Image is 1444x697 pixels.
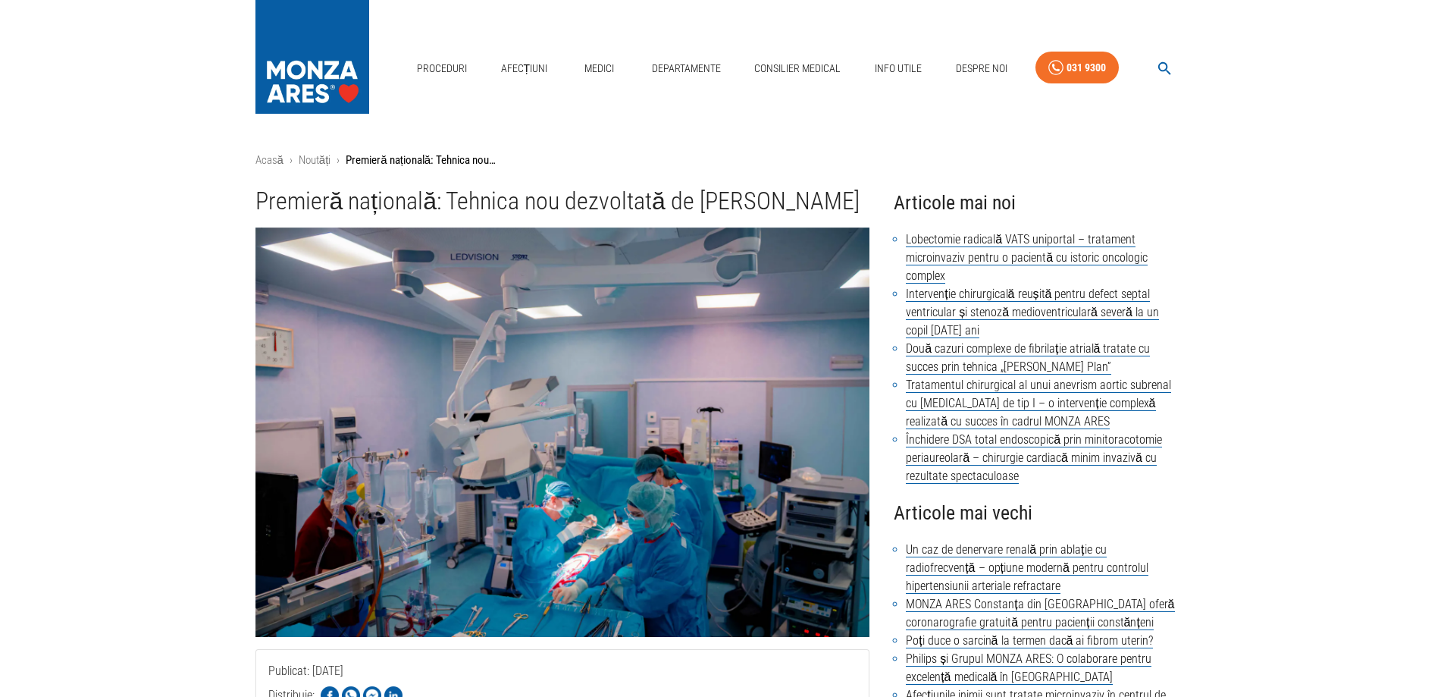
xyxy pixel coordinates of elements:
a: Un caz de denervare renală prin ablație cu radiofrecvență – opțiune modernă pentru controlul hipe... [906,542,1148,594]
p: Premieră națională: Tehnica nou dezvoltată de [PERSON_NAME] [346,152,497,169]
a: Consilier Medical [748,53,847,84]
a: Proceduri [411,53,473,84]
a: Info Utile [869,53,928,84]
a: Tratamentul chirurgical al unui anevrism aortic subrenal cu [MEDICAL_DATA] de tip I – o intervenț... [906,378,1171,429]
a: MONZA ARES Constanța din [GEOGRAPHIC_DATA] oferă coronarografie gratuită pentru pacienții constăn... [906,597,1174,630]
a: Poți duce o sarcină la termen dacă ai fibrom uterin? [906,633,1153,648]
a: Departamente [646,53,727,84]
li: › [337,152,340,169]
h4: Articole mai noi [894,187,1189,218]
img: Premieră națională: Tehnica nou dezvoltată de dr. Theodor Cebotaru [255,228,870,637]
nav: breadcrumb [255,152,1189,169]
a: Două cazuri complexe de fibrilație atrială tratate cu succes prin tehnica „[PERSON_NAME] Plan” [906,341,1150,375]
h1: Premieră națională: Tehnica nou dezvoltată de [PERSON_NAME] [255,187,870,215]
a: Philips și Grupul MONZA ARES: O colaborare pentru excelență medicală în [GEOGRAPHIC_DATA] [906,651,1151,685]
a: Intervenție chirurgicală reușită pentru defect septal ventricular și stenoză medioventriculară se... [906,287,1159,338]
a: Afecțiuni [495,53,554,84]
h4: Articole mai vechi [894,498,1189,529]
a: Medici [575,53,624,84]
a: Noutăți [299,153,331,167]
a: Despre Noi [950,53,1013,84]
a: 031 9300 [1035,52,1119,84]
a: Închidere DSA total endoscopică prin minitoracotomie periaureolară – chirurgie cardiacă minim inv... [906,432,1162,484]
li: › [290,152,293,169]
div: 031 9300 [1067,58,1106,77]
a: Lobectomie radicală VATS uniportal – tratament microinvaziv pentru o pacientă cu istoric oncologi... [906,232,1148,284]
a: Acasă [255,153,283,167]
